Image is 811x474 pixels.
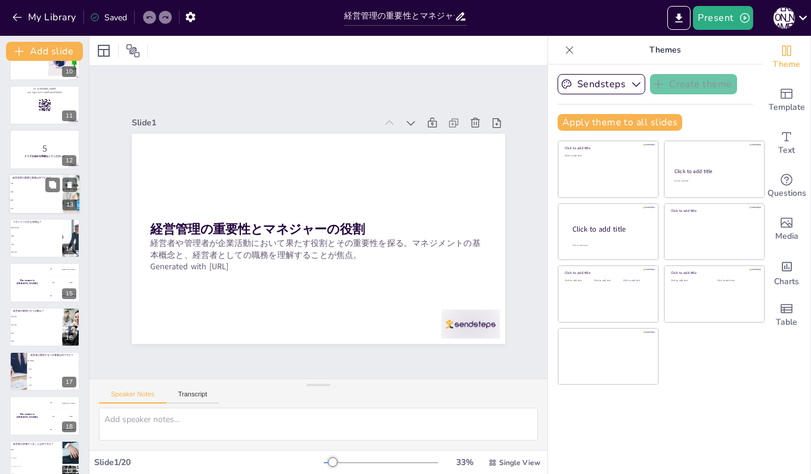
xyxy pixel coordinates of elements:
div: 100 [45,263,80,276]
div: 15 [10,263,80,302]
span: 成果 [11,449,61,451]
div: 10 [62,66,76,77]
p: 経営管理の重要な要素は何ですか？ [13,176,59,179]
div: Jaap [69,415,72,417]
span: Text [778,144,795,157]
div: 12 [10,130,80,169]
div: Click to add title [674,168,754,175]
div: 13 [9,174,81,214]
div: Slide 1 / 20 [94,457,324,468]
div: Jaap [69,282,72,284]
div: 14 [10,218,80,258]
p: 経営者が最初に行う活動は？ [13,309,59,313]
button: Delete Slide [63,177,77,192]
button: Transcript [166,390,219,404]
div: Click to add title [671,270,756,275]
div: 16 [10,307,80,347]
span: Position [126,44,140,58]
button: My Library [9,8,81,27]
span: 計画 [11,182,62,184]
strong: クイズを始める準備をしてください！ [24,155,65,158]
span: 組織 [11,340,61,342]
div: 200 [45,410,80,423]
div: Change the overall theme [763,36,810,79]
h4: The winner is [PERSON_NAME] [10,413,45,418]
div: 17 [62,377,76,387]
span: 評価 [11,243,61,245]
div: 11 [62,110,76,121]
strong: [DOMAIN_NAME] [39,87,56,90]
span: 情報収集 [11,316,61,318]
span: Single View [499,458,540,467]
div: 15 [62,288,76,299]
span: 計画 [29,384,79,386]
div: Slide 1 [132,117,376,128]
div: Click to add text [594,279,621,282]
p: 5 [13,142,76,155]
div: [PERSON_NAME] [773,7,795,29]
span: 評価 [11,207,62,209]
span: 組織 [11,190,62,192]
p: Themes [579,36,751,64]
div: Add ready made slides [763,79,810,122]
div: Click to add title [565,270,650,275]
div: 17 [10,352,80,391]
button: Speaker Notes [99,390,166,404]
div: Click to add text [717,279,755,282]
p: 経営者が重視するべき要素は何ですか？ [30,353,76,357]
div: Click to add text [565,155,650,158]
div: Click to add body [572,244,648,247]
div: Click to add text [565,279,592,282]
div: 200 [45,276,80,290]
div: Click to add title [671,208,756,213]
div: 13 [63,199,77,210]
div: 300 [45,423,80,436]
span: 人間関係 [29,360,79,362]
div: 12 [62,155,76,166]
span: Table [776,316,797,329]
div: 300 [45,290,80,303]
span: Media [775,230,798,243]
span: 経営計画 [11,251,61,253]
span: 計画 [11,332,61,334]
span: Charts [774,275,799,288]
div: Add images, graphics, shapes or video [763,208,810,251]
button: Duplicate Slide [45,177,60,192]
span: Questions [767,187,806,200]
span: プロセス [11,457,61,459]
p: and login with code [13,91,76,94]
span: Template [769,101,805,114]
span: 指揮 [11,199,62,201]
button: Present [693,6,753,30]
div: 11 [10,85,80,125]
div: Get real-time input from your audience [763,165,810,208]
button: Create theme [650,74,737,94]
h4: The winner is [PERSON_NAME] [10,279,45,285]
span: 訓練 [11,235,61,237]
div: Add a table [763,294,810,337]
button: Apply theme to all slides [558,114,682,131]
button: Add slide [6,42,83,61]
p: Generated with [URL] [150,261,486,272]
p: 経営者が評価すべきことは何ですか？ [13,442,59,446]
strong: 経営管理の重要性とマネジャーの役割 [150,221,364,238]
p: 経営者や管理者が企業活動において果たす役割とその重要性を探る。マネジメントの基本概念と、経営者としての職務を理解することが焦点。 [150,238,486,261]
div: 18 [10,396,80,435]
div: 10 [10,41,80,80]
div: Click to add text [623,279,650,282]
div: Add text boxes [763,122,810,165]
input: Insert title [344,8,455,25]
div: Click to add title [572,224,649,234]
div: Click to add title [565,146,650,150]
span: 効率 [29,368,79,370]
div: 18 [62,421,76,432]
div: Add charts and graphs [763,251,810,294]
div: 33 % [450,457,479,468]
div: 14 [62,244,76,254]
p: マネジャーの主な役割は？ [13,220,59,224]
div: 100 [45,396,80,409]
div: Click to add text [671,279,708,282]
span: Theme [773,58,800,71]
span: 意思決定 [11,324,61,325]
div: 16 [62,333,76,343]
